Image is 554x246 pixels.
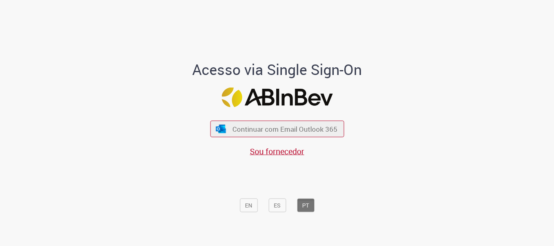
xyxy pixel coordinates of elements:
button: EN [240,199,258,212]
img: Logo ABInBev [221,88,333,107]
button: PT [297,199,314,212]
button: ES [268,199,286,212]
h1: Acesso via Single Sign-On [165,62,390,78]
img: ícone Azure/Microsoft 360 [215,124,227,133]
a: Sou fornecedor [250,146,304,157]
button: ícone Azure/Microsoft 360 Continuar com Email Outlook 365 [210,121,344,137]
span: Continuar com Email Outlook 365 [232,124,337,134]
